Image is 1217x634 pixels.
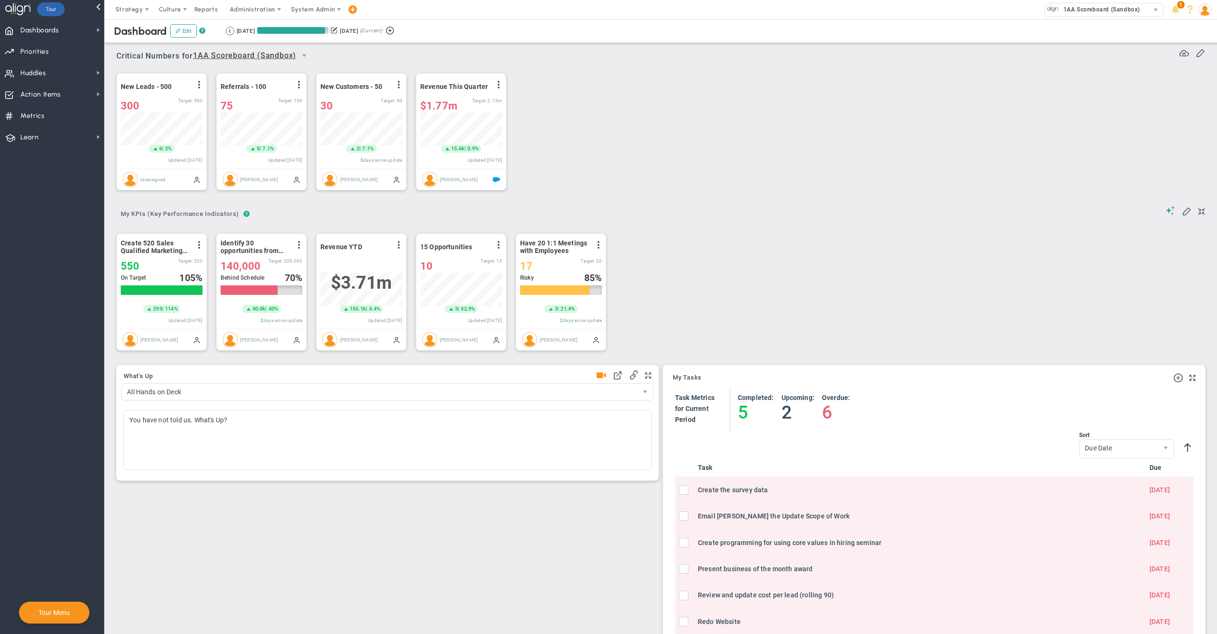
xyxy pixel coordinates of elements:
span: Metrics [20,106,45,126]
span: (Current) [360,27,383,35]
span: 105 [179,272,195,283]
span: 7.1% [362,146,374,152]
span: [PERSON_NAME] [440,337,478,342]
span: | [359,146,361,152]
span: 1AA Scoreboard (Sandbox) [193,50,296,62]
span: Identify 30 opportunities from SmithCo resulting in $200K new sales [221,239,290,254]
span: Due Date [1080,440,1158,456]
div: % [584,273,602,283]
img: Alex Abramson [123,332,138,347]
div: Create programming for using core values in hiring seminar [698,537,1142,547]
h4: 2 [782,402,814,423]
span: 3 [555,305,558,313]
span: Updated [DATE] [468,318,502,323]
span: Target: [178,258,193,263]
span: [DATE] [1149,512,1170,520]
span: Dashboards [20,20,59,40]
span: 85 [584,272,595,283]
span: 15 [496,258,502,263]
span: | [260,146,261,152]
span: 100 [294,98,302,103]
span: Target: [472,98,486,103]
div: Redo Website [698,616,1142,627]
img: Katie Williams [222,172,238,187]
span: Revenue YTD [320,243,362,251]
span: 7.1% [262,146,274,152]
h4: Upcoming: [782,393,814,402]
span: 50 [396,98,402,103]
span: 2 [261,318,263,323]
div: [DATE] [340,27,358,35]
span: My Tasks [673,374,702,381]
span: days since update [363,157,402,163]
img: Miguel Cabrera [322,172,338,187]
span: Revenue This Quarter [420,83,488,90]
span: On Target [121,274,146,281]
h4: Completed: [738,393,774,402]
div: % [285,273,303,283]
span: 550 [121,260,139,272]
div: Create the survey data [698,485,1142,495]
span: 2% [165,146,172,152]
span: My KPIs (Key Performance Indicators) [116,206,243,222]
span: Edit My KPIs [1182,206,1191,215]
span: 42.9% [461,306,475,312]
img: Tom Johnson [422,172,437,187]
span: Culture [159,6,181,13]
span: 500 [194,98,203,103]
th: Due [1146,458,1193,477]
span: select [1149,3,1163,17]
span: Updated [DATE] [168,157,203,163]
span: | [464,146,466,152]
span: System Admin [291,6,335,13]
span: Manually Updated [592,336,600,343]
button: My Tasks [673,374,702,382]
span: New Leads - 500 [121,83,172,90]
span: Unassigned [140,176,166,182]
span: Manually Updated [493,336,500,343]
span: [PERSON_NAME] [340,337,378,342]
span: days since update [263,318,302,323]
span: [PERSON_NAME] [540,337,578,342]
img: Alex Abramson [322,332,338,347]
span: Have 20 1:1 Meetings with Employees [520,239,589,254]
h4: 6 [822,402,850,423]
span: 40.0k [252,305,266,313]
span: 21.4% [560,306,575,312]
div: You have not told us. What's Up? [123,410,652,470]
span: select [296,48,312,64]
span: Strategy [116,6,143,13]
div: [DATE] [237,27,255,35]
span: Referrals - 100 [221,83,266,90]
span: Action Items [20,85,61,105]
div: Review and update cost per lead (rolling 90) [698,590,1142,600]
span: [PERSON_NAME] [440,176,478,182]
span: select [637,384,653,400]
span: 2,154,350 [487,98,502,103]
span: 6 [159,145,162,153]
span: All Hands on Deck [122,384,637,400]
span: Priorities [20,42,49,62]
span: 114% [165,306,178,312]
div: Email Dave the Update Scope of Work [698,511,1142,521]
span: What's Up [124,373,153,380]
img: 33626.Company.photo [1047,3,1059,15]
h4: 5 [738,402,774,423]
span: days since update [563,318,602,323]
span: Manually Updated [293,176,300,183]
span: 3 [360,157,363,163]
span: Updated [DATE] [268,157,302,163]
span: Huddles [20,63,46,83]
span: Critical Numbers for [116,48,315,65]
span: Updated [DATE] [468,157,502,163]
span: 20 [596,258,602,263]
span: [DATE] [1149,591,1170,599]
th: Task [694,458,1146,477]
div: % [179,273,203,283]
span: $1,773,943 [420,100,457,112]
span: 2 [357,145,359,153]
span: Suggestions (AI Feature) [1166,206,1175,215]
span: 4.4% [369,306,380,312]
span: 293 [153,305,162,313]
h4: Task Metrics [675,393,715,402]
